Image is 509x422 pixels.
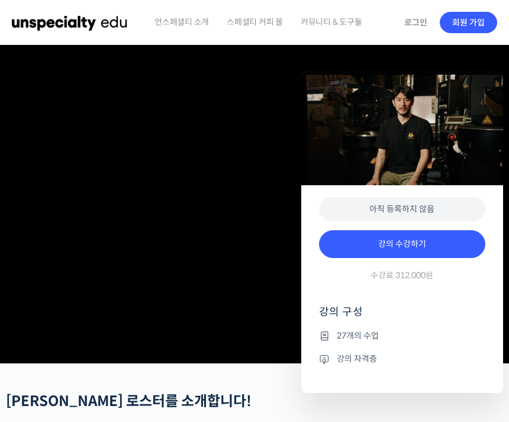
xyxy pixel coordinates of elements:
div: 아직 등록하지 않음 [319,197,485,221]
li: 강의 자격증 [319,352,485,366]
a: 강의 수강하기 [319,230,485,259]
h4: 강의 구성 [319,305,485,328]
a: 로그인 [397,9,434,36]
li: 27개의 수업 [319,328,485,343]
a: 회원 가입 [440,12,497,33]
span: 수강료 312,000원 [371,270,433,281]
strong: [PERSON_NAME] 로스터를 소개합니다! [6,392,252,410]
